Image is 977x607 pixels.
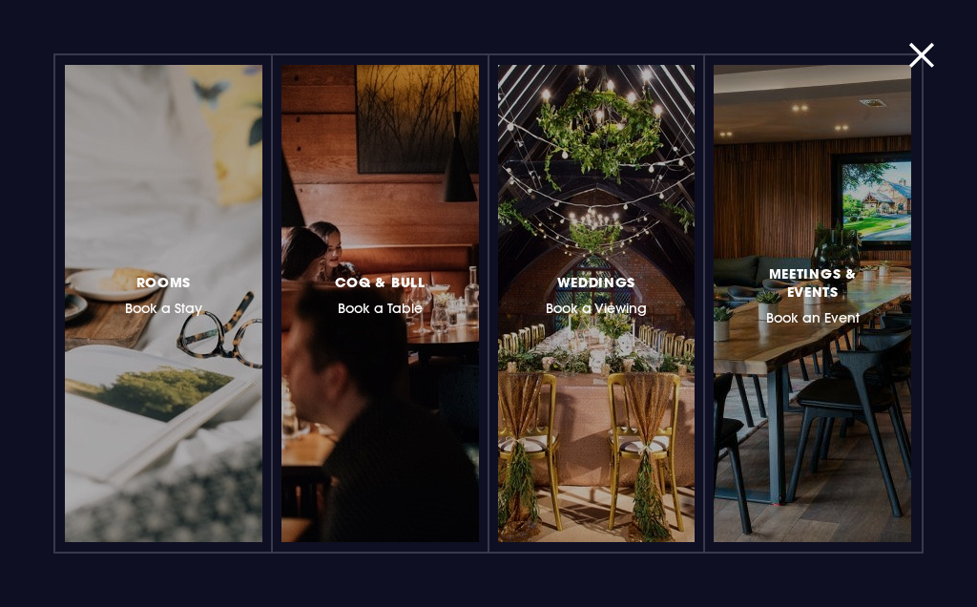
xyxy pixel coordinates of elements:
span: Coq & Bull [335,273,426,291]
a: WeddingsBook a Viewing [498,65,696,542]
h3: Book a Stay [125,270,202,317]
a: Coq & BullBook a Table [281,65,479,542]
span: Weddings [557,273,636,291]
h3: Book an Event [757,262,869,326]
span: Meetings & Events [757,264,869,301]
h3: Book a Table [335,270,426,317]
a: Meetings & EventsBook an Event [714,65,911,542]
h3: Book a Viewing [546,270,647,317]
a: RoomsBook a Stay [65,65,262,542]
span: Rooms [136,273,192,291]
